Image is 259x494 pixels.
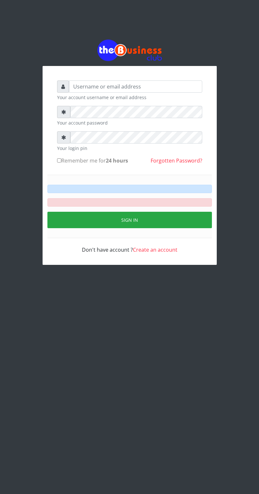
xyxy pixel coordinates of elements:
a: Create an account [133,246,177,253]
b: 24 hours [106,157,128,164]
small: Your account password [57,119,202,126]
label: Remember me for [57,157,128,164]
input: Username or email address [69,80,202,93]
input: Remember me for24 hours [57,158,61,163]
button: Sign in [47,212,212,228]
small: Your account username or email address [57,94,202,101]
div: Don't have account ? [57,238,202,254]
small: Your login pin [57,145,202,152]
a: Forgotten Password? [151,157,202,164]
